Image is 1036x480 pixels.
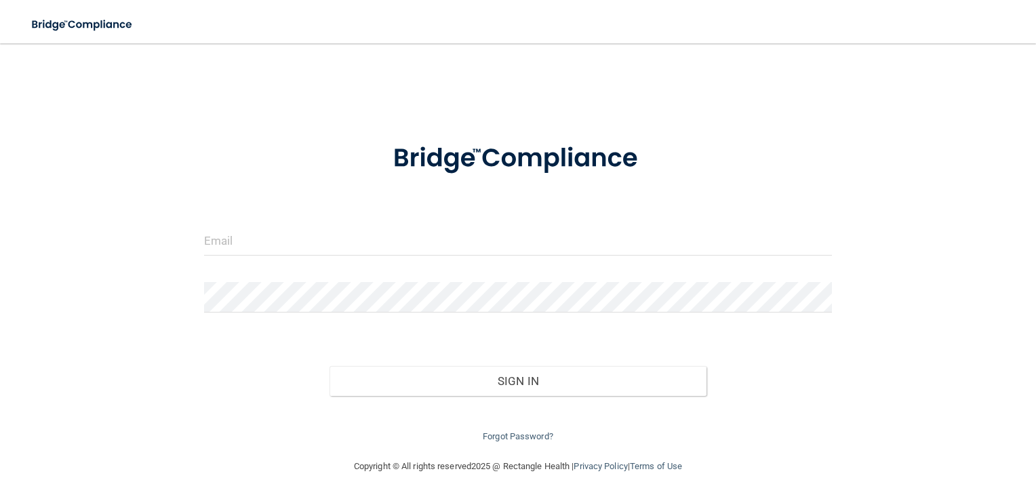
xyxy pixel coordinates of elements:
[20,11,145,39] img: bridge_compliance_login_screen.278c3ca4.svg
[204,225,833,256] input: Email
[366,125,670,193] img: bridge_compliance_login_screen.278c3ca4.svg
[483,431,553,441] a: Forgot Password?
[574,461,627,471] a: Privacy Policy
[330,366,706,396] button: Sign In
[630,461,682,471] a: Terms of Use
